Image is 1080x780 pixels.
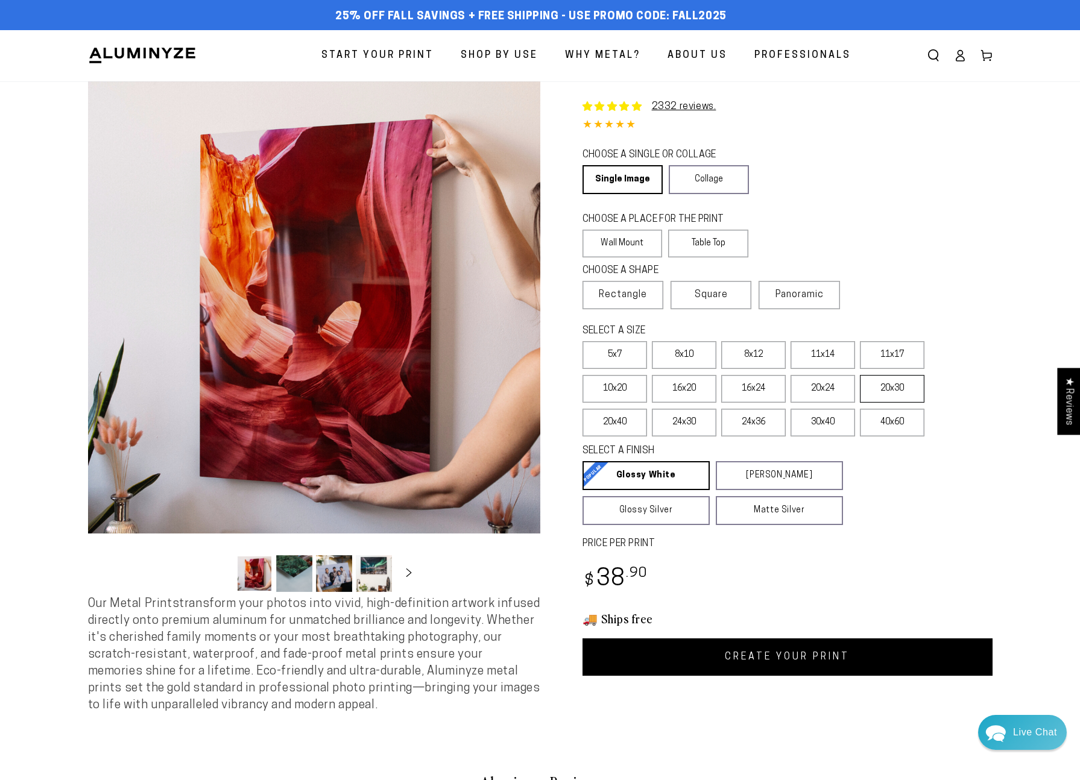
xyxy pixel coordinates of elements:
bdi: 38 [583,568,648,591]
h3: 🚚 Ships free [583,611,993,626]
label: Table Top [668,230,748,257]
a: [PERSON_NAME] [716,461,843,490]
label: 8x10 [652,341,716,369]
sup: .90 [626,567,648,580]
label: 8x12 [721,341,786,369]
span: Professionals [754,47,851,64]
img: Aluminyze [88,46,197,64]
a: CREATE YOUR PRINT [583,638,993,676]
span: Panoramic [775,290,824,300]
span: Our Metal Prints transform your photos into vivid, high-definition artwork infused directly onto ... [88,598,540,711]
legend: SELECT A FINISH [583,444,814,458]
span: Why Metal? [565,47,640,64]
label: 11x14 [791,341,855,369]
a: Single Image [583,165,663,194]
summary: Search our site [920,42,947,69]
button: Slide right [396,560,422,587]
button: Load image 4 in gallery view [356,555,392,592]
a: Start Your Print [312,40,443,72]
a: Glossy Silver [583,496,710,525]
span: 25% off FALL Savings + Free Shipping - Use Promo Code: FALL2025 [335,10,727,24]
a: About Us [658,40,736,72]
media-gallery: Gallery Viewer [88,81,540,596]
div: Click to open Judge.me floating reviews tab [1057,368,1080,435]
label: 16x20 [652,375,716,403]
span: Square [695,288,728,302]
button: Load image 1 in gallery view [236,555,273,592]
legend: SELECT A SIZE [583,324,824,338]
a: Shop By Use [452,40,547,72]
a: Glossy White [583,461,710,490]
legend: CHOOSE A PLACE FOR THE PRINT [583,213,737,227]
label: 20x24 [791,375,855,403]
span: $ [584,573,595,590]
label: 5x7 [583,341,647,369]
legend: CHOOSE A SHAPE [583,264,739,278]
label: 20x30 [860,375,924,403]
button: Load image 3 in gallery view [316,555,352,592]
button: Slide left [206,560,233,587]
a: Collage [669,165,749,194]
legend: CHOOSE A SINGLE OR COLLAGE [583,148,738,162]
span: About Us [668,47,727,64]
label: 30x40 [791,409,855,436]
div: 4.85 out of 5.0 stars [583,117,993,134]
label: Wall Mount [583,230,663,257]
label: 11x17 [860,341,924,369]
a: Matte Silver [716,496,843,525]
a: Professionals [745,40,860,72]
span: Rectangle [599,288,647,302]
div: Contact Us Directly [1013,715,1057,750]
label: 10x20 [583,375,647,403]
label: 16x24 [721,375,786,403]
label: 20x40 [583,409,647,436]
span: Start Your Print [321,47,434,64]
label: 24x30 [652,409,716,436]
label: 24x36 [721,409,786,436]
button: Load image 2 in gallery view [276,555,312,592]
a: 2332 reviews. [652,102,716,112]
span: Shop By Use [461,47,538,64]
label: PRICE PER PRINT [583,537,993,551]
label: 40x60 [860,409,924,436]
div: Chat widget toggle [978,715,1067,750]
a: Why Metal? [556,40,649,72]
